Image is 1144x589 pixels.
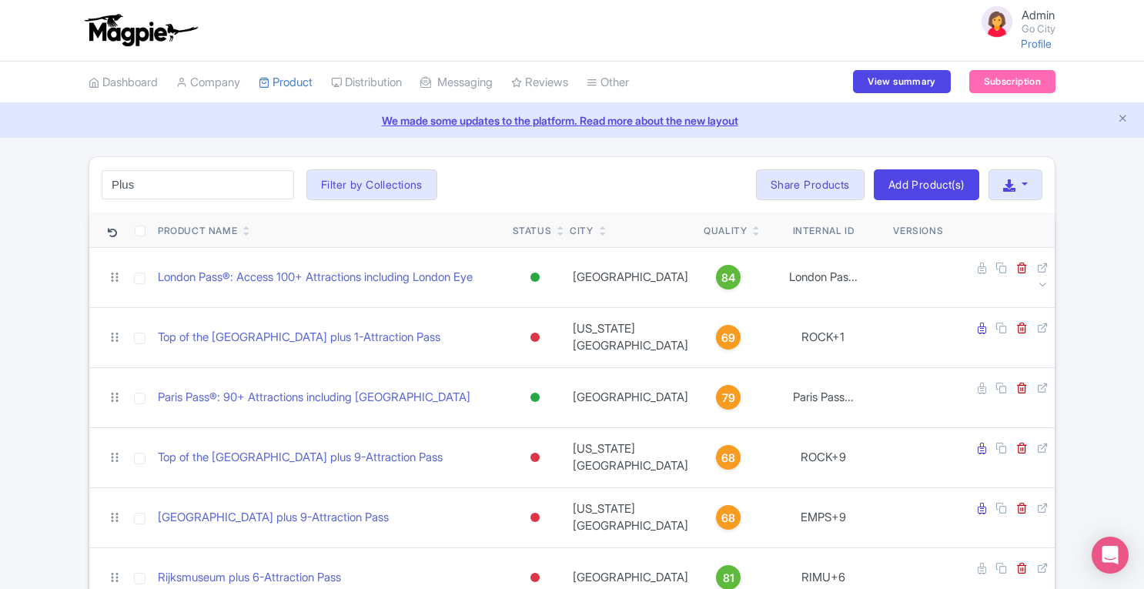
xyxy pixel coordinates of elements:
a: Top of the [GEOGRAPHIC_DATA] plus 1-Attraction Pass [158,329,440,346]
td: [US_STATE][GEOGRAPHIC_DATA] [564,487,697,547]
a: Subscription [969,70,1055,93]
a: Company [176,62,240,104]
span: 68 [721,510,735,527]
span: 81 [723,570,734,587]
a: Distribution [331,62,402,104]
a: Top of the [GEOGRAPHIC_DATA] plus 9-Attraction Pass [158,449,443,467]
input: Search product name, city, or interal id [102,170,294,199]
span: 84 [721,269,735,286]
a: 68 [704,445,753,470]
button: Filter by Collections [306,169,437,200]
a: Paris Pass®: 90+ Attractions including [GEOGRAPHIC_DATA] [158,389,470,407]
div: Open Intercom Messenger [1092,537,1129,574]
div: Active [527,266,543,289]
td: [US_STATE][GEOGRAPHIC_DATA] [564,307,697,367]
span: 69 [721,330,735,346]
a: Dashboard [89,62,158,104]
td: [GEOGRAPHIC_DATA] [564,367,697,427]
button: Close announcement [1117,111,1129,129]
span: 68 [721,450,735,467]
td: London Pas... [759,247,887,307]
div: Inactive [527,567,543,589]
a: [GEOGRAPHIC_DATA] plus 9-Attraction Pass [158,509,389,527]
div: Status [513,224,552,238]
a: 84 [704,265,753,289]
td: ROCK+9 [759,427,887,487]
th: Internal ID [759,213,887,248]
div: Inactive [527,326,543,349]
a: London Pass®: Access 100+ Attractions including London Eye [158,269,473,286]
span: Admin [1022,8,1055,22]
a: Add Product(s) [874,169,979,200]
a: We made some updates to the platform. Read more about the new layout [9,112,1135,129]
td: Paris Pass... [759,367,887,427]
small: Go City [1022,24,1055,34]
a: 69 [704,325,753,350]
a: Admin Go City [969,3,1055,40]
th: Versions [887,213,949,248]
div: Active [527,387,543,409]
a: Reviews [511,62,568,104]
td: [GEOGRAPHIC_DATA] [564,247,697,307]
td: [US_STATE][GEOGRAPHIC_DATA] [564,427,697,487]
img: logo-ab69f6fb50320c5b225c76a69d11143b.png [81,13,200,47]
a: Share Products [756,169,865,200]
a: Messaging [420,62,493,104]
td: ROCK+1 [759,307,887,367]
img: avatar_key_member-9c1dde93af8b07d7383eb8b5fb890c87.png [978,3,1015,40]
a: Other [587,62,629,104]
td: EMPS+9 [759,487,887,547]
div: Quality [704,224,747,238]
a: Product [259,62,313,104]
div: Inactive [527,507,543,529]
div: Product Name [158,224,237,238]
div: Inactive [527,447,543,469]
a: 79 [704,385,753,410]
a: View summary [853,70,950,93]
a: 68 [704,505,753,530]
a: Profile [1021,37,1052,50]
div: City [570,224,593,238]
span: 79 [722,390,735,407]
a: Rijksmuseum plus 6-Attraction Pass [158,569,341,587]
